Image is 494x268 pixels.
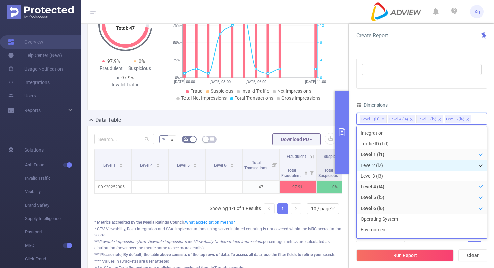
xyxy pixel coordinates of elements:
span: Level 6 [214,163,228,168]
li: Level 4 (l4) [357,181,487,192]
span: Fraud [190,88,203,94]
i: icon: check [479,142,483,146]
span: Xg [474,5,480,18]
i: icon: check [479,152,483,157]
span: Level 4 [140,163,154,168]
span: 97.9% [121,75,134,80]
i: icon: right [294,207,298,211]
div: ** , and percentage metrics are calculated as distribution (hover over the metric name to see mor... [94,239,342,251]
div: Level 1 (l1) [361,115,380,124]
span: Reports [24,108,41,113]
button: Run Report [356,249,454,261]
li: Level 4 (l4) [388,115,415,123]
li: 1 [277,203,288,214]
div: * CTV Viewability, Roku integration and SSAI implementations using server-initiated counting is n... [94,226,342,238]
span: Total Fraudulent [281,168,302,178]
tspan: 8 [320,41,322,45]
li: Next Page [291,203,301,214]
a: Integrations [8,76,50,89]
li: Level 5 (l5) [416,115,443,123]
i: icon: down [331,207,335,211]
p: 47 [243,181,279,193]
tspan: 4 [320,58,322,62]
span: Dimensions [356,102,388,108]
input: filter select [364,65,365,74]
span: Net Impressions [277,88,311,94]
span: Passport [25,225,81,239]
a: Usage Notification [8,62,63,76]
i: icon: bg-colors [184,137,188,141]
div: **** Values in (Brackets) are user attested [94,258,342,264]
span: Level 1 [103,163,117,168]
span: Total Net Impressions [181,95,227,101]
span: % [162,137,165,142]
span: Level 5 [177,163,191,168]
li: Level 5 (l5) [357,192,487,203]
span: Visibility [25,185,81,198]
i: icon: check [479,185,483,189]
i: icon: close [381,118,385,122]
span: Invalid Traffic [241,88,269,94]
span: Total Transactions [235,95,273,101]
i: icon: caret-down [341,172,345,174]
div: Sort [304,170,308,174]
i: Viewability Undetermined Impressions [194,239,263,244]
i: Non Viewable impressions [138,239,187,244]
input: Search... [94,134,154,144]
i: icon: check [479,217,483,221]
a: Reports [24,104,41,117]
tspan: Total: 47 [116,25,135,31]
tspan: [DATE] 06:00 [246,80,266,84]
i: Viewable impressions [98,239,137,244]
img: Protected Media [7,5,74,19]
div: Fraudulent [97,65,125,72]
span: # [171,137,174,142]
tspan: [DATE] 03:00 [210,80,231,84]
tspan: [DATE] 11:00 [305,80,326,84]
i: icon: check [479,131,483,135]
i: icon: caret-down [193,165,197,167]
button: Clear [458,249,487,261]
i: icon: close [438,118,441,122]
a: 1 [278,204,288,214]
i: icon: close [466,118,469,122]
div: Sort [119,162,123,166]
li: Integration [357,128,487,138]
span: Gross Impressions [281,95,320,101]
p: 0% [317,181,353,193]
i: icon: caret-down [230,165,234,167]
a: Users [8,89,36,102]
li: Level 6 (l6) [357,203,487,214]
div: 10 / page [311,204,331,214]
tspan: 0 [320,76,322,80]
b: * Metrics accredited by the Media Ratings Council. [94,220,185,225]
p: 97.9% [280,181,316,193]
div: Suspicious [125,65,154,72]
li: Showing 1-1 of 1 Results [210,203,261,214]
button: Add [468,241,481,253]
li: Level 2 (l2) [357,160,487,171]
tspan: 0% [175,76,180,80]
tspan: 12 [320,23,324,28]
li: Previous Page [264,203,275,214]
div: ≥ [408,241,415,252]
i: icon: caret-up [119,162,123,164]
span: Brand Safety [25,198,81,212]
span: 97.9% [107,58,120,64]
span: Fraudulent [287,154,306,159]
i: icon: check [479,228,483,232]
div: Sort [230,162,234,166]
i: Filter menu [307,164,316,180]
button: Download PDF [272,133,321,145]
i: icon: table [210,137,214,141]
div: Invalid Traffic [111,81,139,88]
span: 0% [139,58,145,64]
li: Browser [357,235,487,246]
li: Level 6 (l6) [445,115,471,123]
span: Invalid Traffic [25,172,81,185]
div: Sort [156,162,160,166]
span: Total Transactions [244,160,269,170]
i: icon: check [479,163,483,167]
li: Level 1 (l1) [357,149,487,160]
span: Anti-Fraud [25,158,81,172]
